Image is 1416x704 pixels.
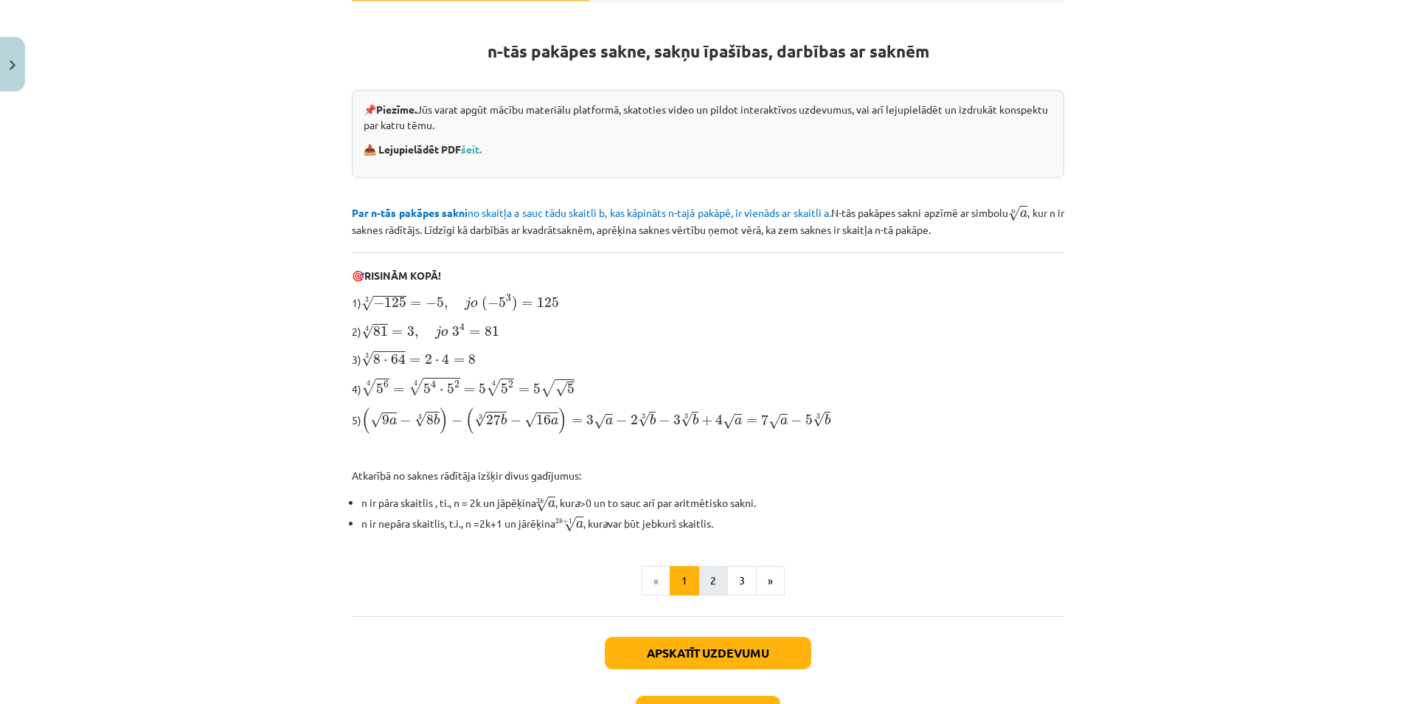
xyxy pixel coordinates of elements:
span: ) [512,296,518,311]
span: = [746,418,757,424]
span: 2 [454,381,459,388]
span: o [441,329,448,337]
span: √ [1008,206,1020,221]
i: a [603,517,608,530]
span: 2 [508,381,513,388]
span: 7 [761,414,768,425]
span: a [548,500,555,508]
p: 5) [352,407,1064,435]
span: b [825,414,830,425]
span: 8 [373,354,381,365]
span: 5 [805,415,813,425]
span: = [572,418,583,424]
li: n ir pāra skaitlis , ti., n = 2k un jāpēķina , kur >0 un to sauc arī par aritmētisko sakni. [361,492,1064,512]
span: 2 [425,354,432,365]
strong: Piezīme. [376,103,417,116]
span: = [392,330,403,336]
span: 5 [499,297,506,308]
span: √ [594,414,605,429]
span: , [414,331,418,339]
span: ⋅ [435,359,439,364]
span: 3 [586,415,594,425]
span: 125 [384,297,406,308]
span: + [563,519,569,524]
span: , [444,303,448,310]
span: a [576,521,583,528]
span: √ [681,412,693,427]
span: − [400,415,411,426]
strong: n-tās pakāpes sakne, sakņu īpašības, darbības ar saknēm [487,41,929,62]
span: = [464,387,475,393]
span: 5 [501,384,508,394]
span: = [454,358,465,364]
span: − [487,298,499,308]
span: √ [361,351,373,367]
span: √ [536,497,548,512]
b: Par n-tās pakāpes sakni [352,206,468,219]
span: 6 [383,381,389,388]
span: √ [370,413,382,428]
span: 3 [673,415,681,425]
span: √ [768,414,780,429]
span: 9 [382,415,389,425]
span: √ [474,412,486,427]
span: 5 [533,384,541,394]
button: » [756,566,785,596]
span: √ [723,414,735,429]
span: 27 [486,414,501,425]
b: RISINĀM KOPĀ! [364,269,441,282]
span: √ [409,378,423,396]
span: no skaitļa a sauc tādu skaitli b, kas kāpināts n-tajā pakāpē, ir vienāds ar skaitli a. [352,206,831,219]
span: ( [482,296,487,311]
span: √ [361,296,373,311]
span: 4 [431,380,436,388]
span: √ [414,412,426,427]
p: 📌 Jūs varat apgūt mācību materiālu platformā, skatoties video un pildot interaktīvos uzdevumus, v... [364,102,1052,133]
p: 1) [352,292,1064,312]
span: 8 [468,354,476,365]
p: 3) [352,349,1064,367]
span: − [510,415,521,426]
span: = [521,301,532,307]
span: a [389,418,397,425]
span: j [435,325,441,339]
span: 125 [537,297,559,308]
span: − [373,298,384,308]
span: ( [361,407,370,434]
span: a [1020,210,1027,218]
span: = [409,358,420,364]
span: − [659,415,670,426]
span: 16 [536,415,551,425]
span: o [471,300,478,308]
span: = [410,301,421,307]
button: 3 [727,566,757,596]
span: − [791,415,802,426]
span: 8 [426,415,434,425]
span: ( [465,407,474,434]
span: 4 [459,323,465,331]
span: k [559,518,563,524]
span: b [650,414,656,425]
span: + [701,415,712,426]
span: a [605,418,613,425]
span: a [780,418,788,425]
span: b [434,414,440,425]
span: 81 [373,326,388,337]
span: 2 [555,518,559,523]
span: 5 [423,384,431,394]
p: 2) [352,321,1064,340]
span: 81 [485,326,499,337]
span: 5 [479,384,486,394]
span: = [518,387,530,393]
span: ⋅ [440,389,443,393]
strong: 📥 Lejupielādēt PDF [364,142,484,156]
span: √ [638,412,650,427]
p: 🎯 [352,268,1064,283]
span: 5 [376,384,383,394]
span: a [735,418,742,425]
button: Apskatīt uzdevumu [605,637,811,669]
p: Atkarībā no saknes rādītāja izšķir divus gadījumus: [352,468,1064,483]
span: ) [558,407,567,434]
span: = [469,330,480,336]
span: √ [361,379,376,396]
